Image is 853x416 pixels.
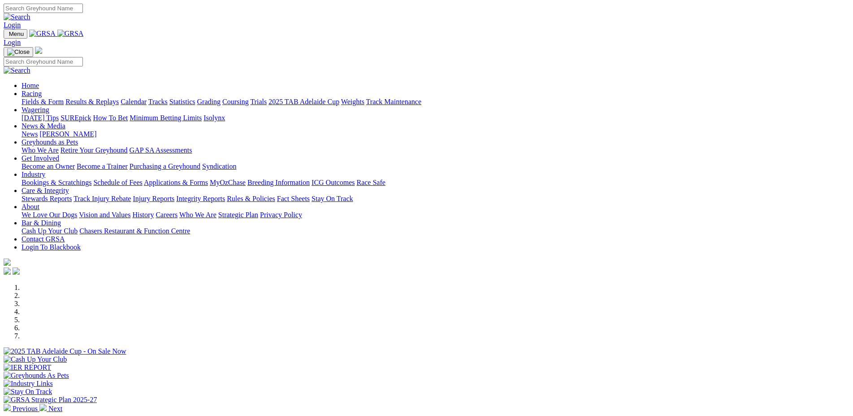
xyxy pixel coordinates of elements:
img: Search [4,66,30,74]
a: Get Involved [22,154,59,162]
a: Breeding Information [247,179,310,186]
a: News [22,130,38,138]
a: Statistics [169,98,195,105]
img: logo-grsa-white.png [35,47,42,54]
a: Results & Replays [65,98,119,105]
div: News & Media [22,130,849,138]
a: Fact Sheets [277,195,310,202]
a: Track Injury Rebate [74,195,131,202]
a: Home [22,82,39,89]
a: Wagering [22,106,49,114]
img: GRSA [29,30,56,38]
img: Stay On Track [4,388,52,396]
span: Previous [13,405,38,412]
a: Greyhounds as Pets [22,138,78,146]
a: Cash Up Your Club [22,227,78,235]
a: Fields & Form [22,98,64,105]
a: Syndication [202,162,236,170]
a: Login [4,39,21,46]
img: 2025 TAB Adelaide Cup - On Sale Now [4,347,126,355]
div: About [22,211,849,219]
a: Next [39,405,62,412]
a: Industry [22,171,45,178]
a: Previous [4,405,39,412]
a: Who We Are [179,211,216,219]
a: Contact GRSA [22,235,65,243]
img: twitter.svg [13,267,20,275]
a: ICG Outcomes [312,179,355,186]
div: Bar & Dining [22,227,849,235]
div: Racing [22,98,849,106]
img: Cash Up Your Club [4,355,67,363]
img: facebook.svg [4,267,11,275]
a: Stay On Track [312,195,353,202]
img: GRSA [57,30,84,38]
a: Privacy Policy [260,211,302,219]
div: Care & Integrity [22,195,849,203]
a: Purchasing a Greyhound [130,162,200,170]
a: Schedule of Fees [93,179,142,186]
img: Industry Links [4,380,53,388]
img: Greyhounds As Pets [4,372,69,380]
a: Weights [341,98,364,105]
div: Get Involved [22,162,849,171]
a: Applications & Forms [144,179,208,186]
a: Strategic Plan [218,211,258,219]
a: We Love Our Dogs [22,211,77,219]
img: IER REPORT [4,363,51,372]
a: News & Media [22,122,65,130]
a: SUREpick [61,114,91,122]
a: Injury Reports [133,195,174,202]
img: Close [7,48,30,56]
a: GAP SA Assessments [130,146,192,154]
img: chevron-left-pager-white.svg [4,404,11,411]
a: Careers [156,211,178,219]
a: Isolynx [204,114,225,122]
div: Wagering [22,114,849,122]
a: Login To Blackbook [22,243,81,251]
button: Toggle navigation [4,29,27,39]
a: About [22,203,39,210]
a: [PERSON_NAME] [39,130,96,138]
a: 2025 TAB Adelaide Cup [268,98,339,105]
a: Tracks [148,98,168,105]
a: Rules & Policies [227,195,275,202]
a: Calendar [121,98,147,105]
a: Login [4,21,21,29]
a: Stewards Reports [22,195,72,202]
a: Become an Owner [22,162,75,170]
a: Bookings & Scratchings [22,179,91,186]
a: How To Bet [93,114,128,122]
input: Search [4,4,83,13]
div: Greyhounds as Pets [22,146,849,154]
img: Search [4,13,30,21]
a: Who We Are [22,146,59,154]
a: Care & Integrity [22,187,69,194]
div: Industry [22,179,849,187]
img: logo-grsa-white.png [4,258,11,266]
a: Race Safe [356,179,385,186]
img: chevron-right-pager-white.svg [39,404,47,411]
a: MyOzChase [210,179,246,186]
a: History [132,211,154,219]
a: Racing [22,90,42,97]
a: [DATE] Tips [22,114,59,122]
a: Minimum Betting Limits [130,114,202,122]
button: Toggle navigation [4,47,33,57]
img: GRSA Strategic Plan 2025-27 [4,396,97,404]
a: Coursing [222,98,249,105]
a: Track Maintenance [366,98,421,105]
a: Integrity Reports [176,195,225,202]
a: Bar & Dining [22,219,61,227]
a: Retire Your Greyhound [61,146,128,154]
a: Chasers Restaurant & Function Centre [79,227,190,235]
a: Vision and Values [79,211,130,219]
span: Menu [9,31,24,37]
input: Search [4,57,83,66]
a: Grading [197,98,221,105]
span: Next [48,405,62,412]
a: Trials [250,98,267,105]
a: Become a Trainer [77,162,128,170]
